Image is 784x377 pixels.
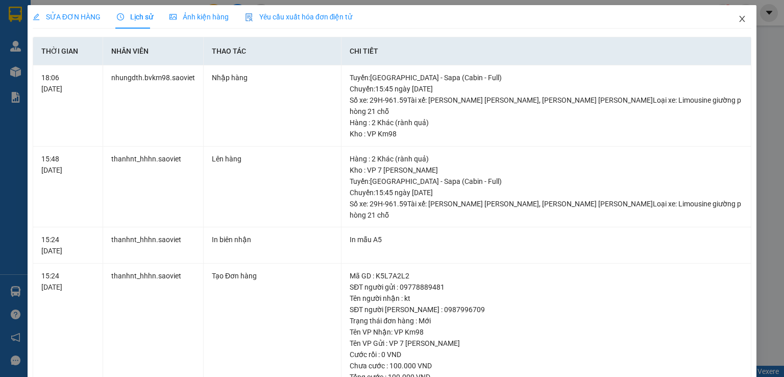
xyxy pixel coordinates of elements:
td: nhungdth.bvkm98.saoviet [103,65,204,147]
div: SĐT người [PERSON_NAME] : 0987996709 [350,304,743,315]
div: 15:24 [DATE] [41,270,94,293]
div: Tạo Đơn hàng [212,270,333,281]
div: Tên VP Gửi : VP 7 [PERSON_NAME] [350,338,743,349]
span: Ảnh kiện hàng [169,13,229,21]
button: Close [728,5,756,34]
div: Chưa cước : 100.000 VND [350,360,743,371]
div: 15:24 [DATE] [41,234,94,256]
div: Kho : VP 7 [PERSON_NAME] [350,164,743,176]
span: edit [33,13,40,20]
div: 15:48 [DATE] [41,153,94,176]
span: picture [169,13,177,20]
div: Tên người nhận : kt [350,293,743,304]
span: Yêu cầu xuất hóa đơn điện tử [245,13,353,21]
th: Thao tác [204,37,341,65]
div: Lên hàng [212,153,333,164]
div: Tên VP Nhận: VP Km98 [350,326,743,338]
div: In mẫu A5 [350,234,743,245]
span: SỬA ĐƠN HÀNG [33,13,101,21]
div: Cước rồi : 0 VND [350,349,743,360]
span: close [738,15,746,23]
div: In biên nhận [212,234,333,245]
div: SĐT người gửi : 09778889481 [350,281,743,293]
div: Kho : VP Km98 [350,128,743,139]
img: icon [245,13,253,21]
span: Lịch sử [117,13,153,21]
th: Chi tiết [341,37,751,65]
div: Mã GD : K5L7A2L2 [350,270,743,281]
th: Nhân viên [103,37,204,65]
td: thanhnt_hhhn.saoviet [103,147,204,228]
div: Tuyến : [GEOGRAPHIC_DATA] - Sapa (Cabin - Full) Chuyến: 15:45 ngày [DATE] Số xe: 29H-961.59 Tài x... [350,72,743,117]
div: Hàng : 2 Khác (rành quả) [350,117,743,128]
div: Nhập hàng [212,72,333,83]
div: Tuyến : [GEOGRAPHIC_DATA] - Sapa (Cabin - Full) Chuyến: 15:45 ngày [DATE] Số xe: 29H-961.59 Tài x... [350,176,743,221]
div: Hàng : 2 Khác (rành quả) [350,153,743,164]
span: clock-circle [117,13,124,20]
th: Thời gian [33,37,103,65]
div: 18:06 [DATE] [41,72,94,95]
td: thanhnt_hhhn.saoviet [103,227,204,264]
div: Trạng thái đơn hàng : Mới [350,315,743,326]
